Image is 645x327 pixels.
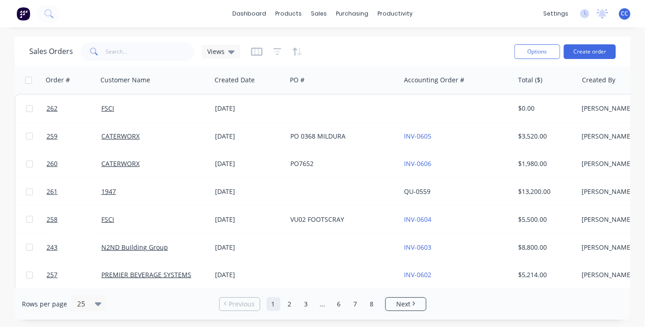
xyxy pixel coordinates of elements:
span: 260 [47,159,58,168]
div: [DATE] [215,132,283,141]
a: 262 [47,95,101,122]
a: CATERWORX [101,132,140,140]
span: Next [396,300,410,309]
a: 260 [47,150,101,177]
h1: Sales Orders [29,47,73,56]
div: $0.00 [518,104,572,113]
a: INV-0602 [404,270,432,279]
a: Jump forward [316,297,330,311]
a: 261 [47,178,101,205]
a: Page 7 [349,297,362,311]
div: [DATE] [215,104,283,113]
span: Views [207,47,225,56]
div: $5,500.00 [518,215,572,224]
div: sales [306,7,331,21]
div: Order # [46,75,70,85]
a: Next page [386,300,426,309]
div: $13,200.00 [518,187,572,196]
a: PREMIER BEVERAGE SYSTEMS [101,270,191,279]
div: PO7652 [290,159,392,168]
a: 258 [47,206,101,233]
div: [DATE] [215,243,283,252]
div: PO 0368 MILDURA [290,132,392,141]
a: FSCI [101,215,114,224]
span: Previous [229,300,255,309]
div: productivity [373,7,417,21]
div: Customer Name [100,75,150,85]
a: N2ND Building Group [101,243,168,252]
div: PO # [290,75,304,85]
div: VU02 FOOTSCRAY [290,215,392,224]
a: 259 [47,123,101,150]
div: [DATE] [215,159,283,168]
div: Total ($) [518,75,542,85]
div: Created Date [215,75,255,85]
a: CATERWORX [101,159,140,168]
input: Search... [106,43,195,61]
a: 257 [47,261,101,289]
a: 1947 [101,187,116,196]
div: Created By [582,75,615,85]
div: [DATE] [215,270,283,279]
div: purchasing [331,7,373,21]
a: Previous page [220,300,260,309]
div: [DATE] [215,187,283,196]
ul: Pagination [215,297,430,311]
span: 261 [47,187,58,196]
button: Create order [564,44,616,59]
a: Page 3 [299,297,313,311]
div: $5,214.00 [518,270,572,279]
span: Rows per page [22,300,67,309]
a: Page 1 is your current page [267,297,280,311]
a: INV-0604 [404,215,432,224]
a: INV-0605 [404,132,432,140]
span: 262 [47,104,58,113]
div: Accounting Order # [404,75,464,85]
div: $8,800.00 [518,243,572,252]
span: 243 [47,243,58,252]
div: products [271,7,306,21]
a: Page 6 [332,297,346,311]
a: 243 [47,234,101,261]
a: dashboard [228,7,271,21]
div: $3,520.00 [518,132,572,141]
a: QU-0559 [404,187,431,196]
div: $1,980.00 [518,159,572,168]
span: CC [621,10,629,18]
a: INV-0606 [404,159,432,168]
a: Page 8 [365,297,379,311]
a: INV-0603 [404,243,432,252]
span: 259 [47,132,58,141]
a: FSCI [101,104,114,113]
a: Page 2 [283,297,297,311]
button: Options [514,44,560,59]
span: 257 [47,270,58,279]
span: 258 [47,215,58,224]
img: Factory [16,7,30,21]
div: [DATE] [215,215,283,224]
div: settings [539,7,573,21]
